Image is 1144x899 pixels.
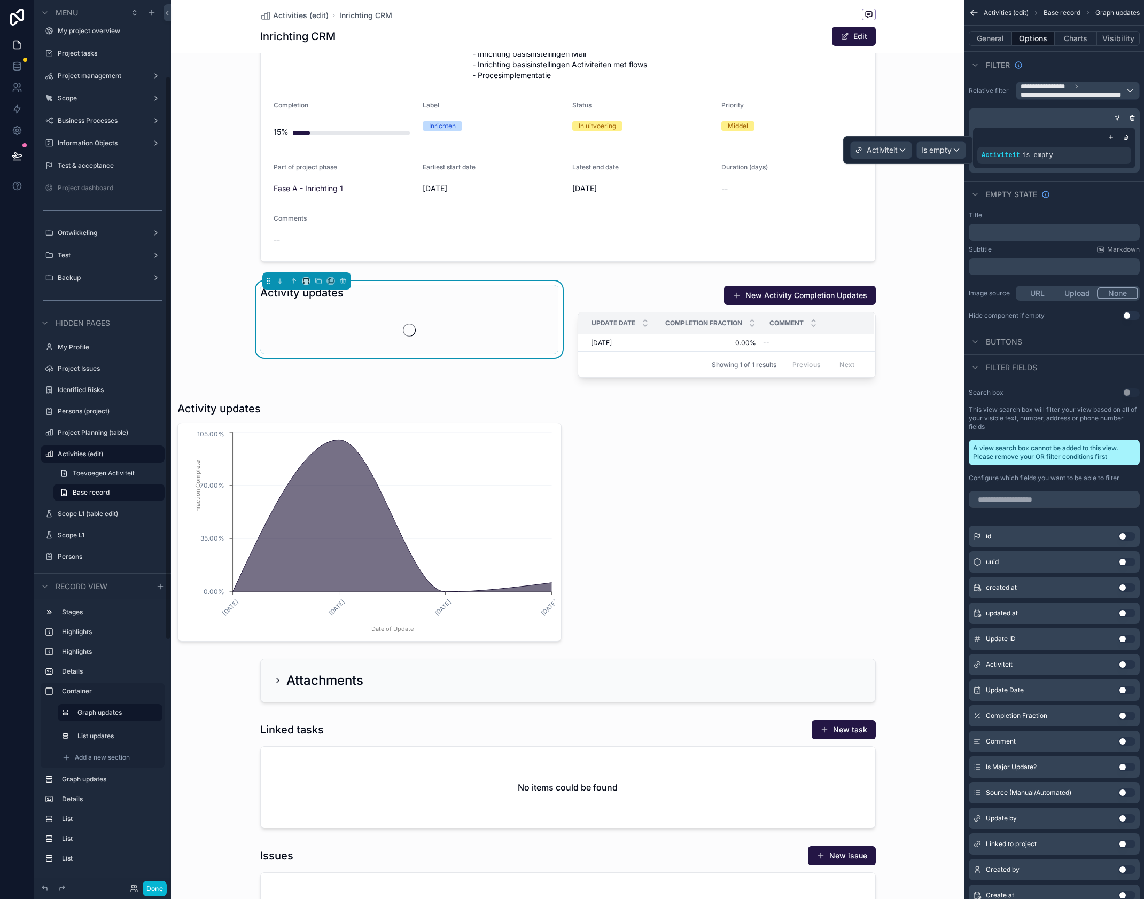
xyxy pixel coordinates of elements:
[1055,31,1098,46] button: Charts
[73,488,110,497] span: Base record
[850,141,912,159] button: Activiteit
[969,87,1011,95] label: Relative filter
[53,484,165,501] a: Base record
[143,881,167,896] button: Done
[1012,31,1055,46] button: Options
[58,251,147,260] label: Test
[986,337,1022,347] span: Buttons
[986,814,1017,823] span: Update by
[62,834,160,843] label: List
[73,469,135,478] span: Toevoegen Activiteit
[58,386,162,394] label: Identified Risks
[62,687,160,695] label: Container
[58,94,147,103] label: Scope
[832,27,876,46] button: Edit
[986,660,1013,669] span: Activiteit
[1057,287,1098,299] button: Upload
[921,145,952,155] span: Is empty
[986,362,1037,373] span: Filter fields
[1017,287,1057,299] button: URL
[62,854,160,863] label: List
[1097,31,1140,46] button: Visibility
[969,245,992,254] label: Subtitle
[62,608,160,616] label: Stages
[34,599,171,878] div: scrollable content
[984,9,1029,17] span: Activities (edit)
[1096,245,1140,254] a: Markdown
[986,60,1010,71] span: Filter
[665,319,742,327] span: Completion Fraction
[62,795,160,803] label: Details
[53,465,165,482] a: Toevoegen Activiteit
[260,29,336,44] h1: Inrichting CRM
[986,686,1024,694] span: Update Date
[986,712,1047,720] span: Completion Fraction
[969,405,1140,431] label: This view search box will filter your view based on all of your visible text, number, address or ...
[62,647,160,656] label: Highlights
[986,635,1016,643] span: Update ID
[77,732,158,740] label: List updates
[1097,287,1138,299] button: None
[58,184,162,192] label: Project dashboard
[273,10,329,21] span: Activities (edit)
[58,364,162,373] label: Project Issues
[1095,9,1140,17] span: Graph updates
[58,229,147,237] label: Ontwikkeling
[969,440,1140,465] div: A view search box cannot be added to this view. Please remove your OR filter conditions first
[56,581,107,592] span: Record view
[986,788,1071,797] span: Source (Manual/Automated)
[58,27,162,35] label: My project overview
[986,189,1037,200] span: Empty state
[969,224,1140,241] div: scrollable content
[58,450,158,458] a: Activities (edit)
[58,139,147,147] label: Information Objects
[1044,9,1080,17] span: Base record
[986,583,1017,592] span: created at
[769,319,804,327] span: Comment
[986,609,1018,617] span: updated at
[969,311,1045,320] div: Hide component if empty
[58,407,162,416] a: Persons (project)
[1107,245,1140,254] span: Markdown
[58,72,147,80] label: Project management
[916,141,966,159] button: Is empty
[58,273,147,282] label: Backup
[77,708,154,717] label: Graph updates
[260,285,344,300] h1: Activity updates
[986,532,991,541] span: id
[969,289,1011,298] label: Image source
[969,474,1119,482] label: Configure which fields you want to be able to filter
[75,753,130,762] span: Add a new section
[56,318,110,329] span: Hidden pages
[712,361,776,369] span: Showing 1 of 1 results
[58,116,147,125] label: Business Processes
[58,510,162,518] label: Scope L1 (table edit)
[58,343,162,351] a: My Profile
[986,763,1037,771] span: Is Major Update?
[58,428,162,437] label: Project Planning (table)
[969,388,1003,397] label: Search box
[62,815,160,823] label: List
[58,531,162,540] label: Scope L1
[986,840,1037,848] span: Linked to project
[339,10,392,21] a: Inrichting CRM
[986,865,1020,874] span: Created by
[62,628,160,636] label: Highlights
[969,258,1140,275] div: scrollable content
[969,31,1012,46] button: General
[58,49,162,58] a: Project tasks
[58,552,162,561] label: Persons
